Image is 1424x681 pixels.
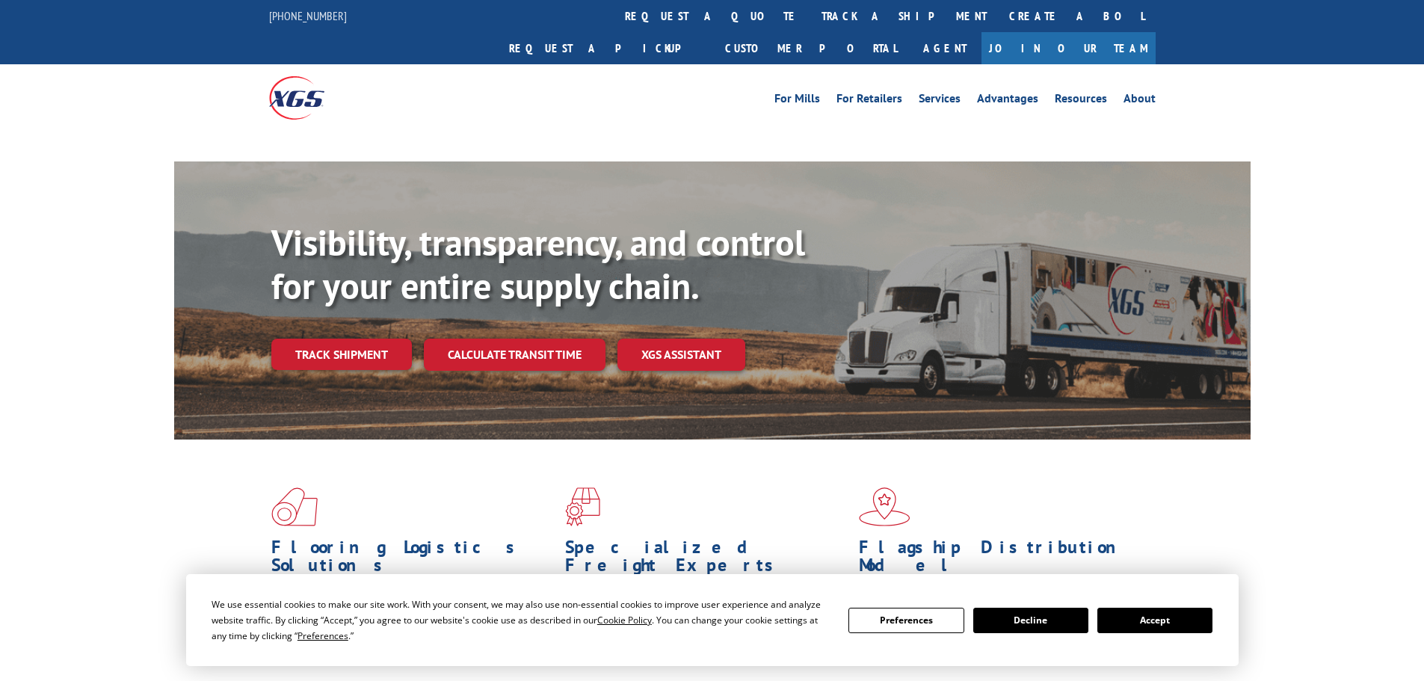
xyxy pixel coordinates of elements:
[908,32,981,64] a: Agent
[714,32,908,64] a: Customer Portal
[498,32,714,64] a: Request a pickup
[1097,608,1212,633] button: Accept
[271,538,554,582] h1: Flooring Logistics Solutions
[597,614,652,626] span: Cookie Policy
[424,339,605,371] a: Calculate transit time
[271,219,805,309] b: Visibility, transparency, and control for your entire supply chain.
[269,8,347,23] a: [PHONE_NUMBER]
[859,487,910,526] img: xgs-icon-flagship-distribution-model-red
[565,487,600,526] img: xgs-icon-focused-on-flooring-red
[848,608,964,633] button: Preferences
[977,93,1038,109] a: Advantages
[1055,93,1107,109] a: Resources
[271,339,412,370] a: Track shipment
[212,597,830,644] div: We use essential cookies to make our site work. With your consent, we may also use non-essential ...
[919,93,961,109] a: Services
[617,339,745,371] a: XGS ASSISTANT
[186,574,1239,666] div: Cookie Consent Prompt
[836,93,902,109] a: For Retailers
[859,538,1141,582] h1: Flagship Distribution Model
[981,32,1156,64] a: Join Our Team
[298,629,348,642] span: Preferences
[271,487,318,526] img: xgs-icon-total-supply-chain-intelligence-red
[565,538,848,582] h1: Specialized Freight Experts
[774,93,820,109] a: For Mills
[1124,93,1156,109] a: About
[973,608,1088,633] button: Decline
